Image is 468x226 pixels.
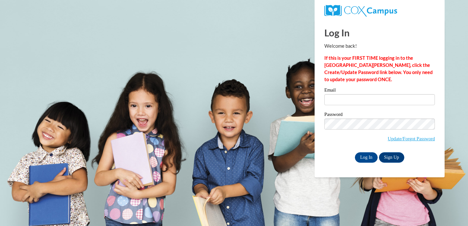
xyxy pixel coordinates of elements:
label: Email [324,88,435,94]
a: COX Campus [324,5,435,17]
strong: If this is your FIRST TIME logging in to the [GEOGRAPHIC_DATA][PERSON_NAME], click the Create/Upd... [324,55,433,82]
label: Password [324,112,435,119]
p: Welcome back! [324,43,435,50]
a: Update/Forgot Password [388,136,435,141]
img: COX Campus [324,5,397,17]
input: Log In [355,152,378,163]
a: Sign Up [379,152,404,163]
h1: Log In [324,26,435,39]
